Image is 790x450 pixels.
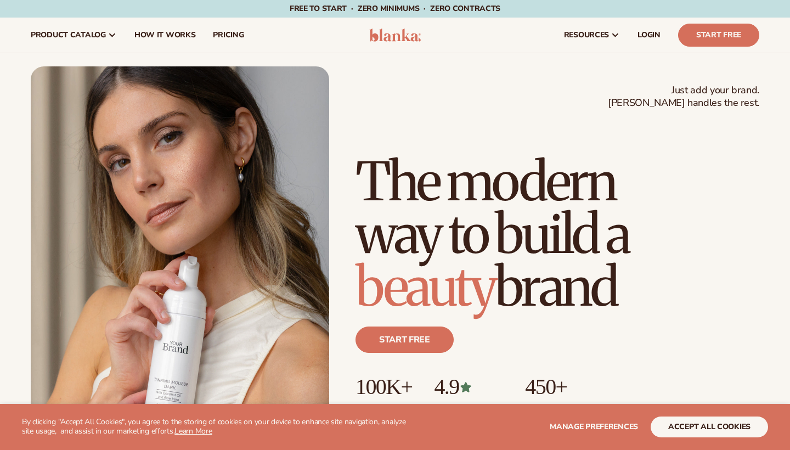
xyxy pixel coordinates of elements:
[290,3,500,14] span: Free to start · ZERO minimums · ZERO contracts
[651,417,768,437] button: accept all cookies
[564,31,609,40] span: resources
[525,375,608,399] p: 450+
[22,18,126,53] a: product catalog
[637,31,661,40] span: LOGIN
[369,29,421,42] img: logo
[550,417,638,437] button: Manage preferences
[356,327,454,353] a: Start free
[608,84,759,110] span: Just add your brand. [PERSON_NAME] handles the rest.
[629,18,669,53] a: LOGIN
[31,66,329,443] img: Female holding tanning mousse.
[213,31,244,40] span: pricing
[204,18,252,53] a: pricing
[356,375,412,399] p: 100K+
[356,399,412,417] p: Brands built
[555,18,629,53] a: resources
[434,375,503,399] p: 4.9
[134,31,196,40] span: How It Works
[550,421,638,432] span: Manage preferences
[174,426,212,436] a: Learn More
[356,155,759,313] h1: The modern way to build a brand
[434,399,503,417] p: Over 400 reviews
[22,418,413,436] p: By clicking "Accept All Cookies", you agree to the storing of cookies on your device to enhance s...
[356,254,495,320] span: beauty
[31,31,106,40] span: product catalog
[525,399,608,417] p: High-quality products
[678,24,759,47] a: Start Free
[126,18,205,53] a: How It Works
